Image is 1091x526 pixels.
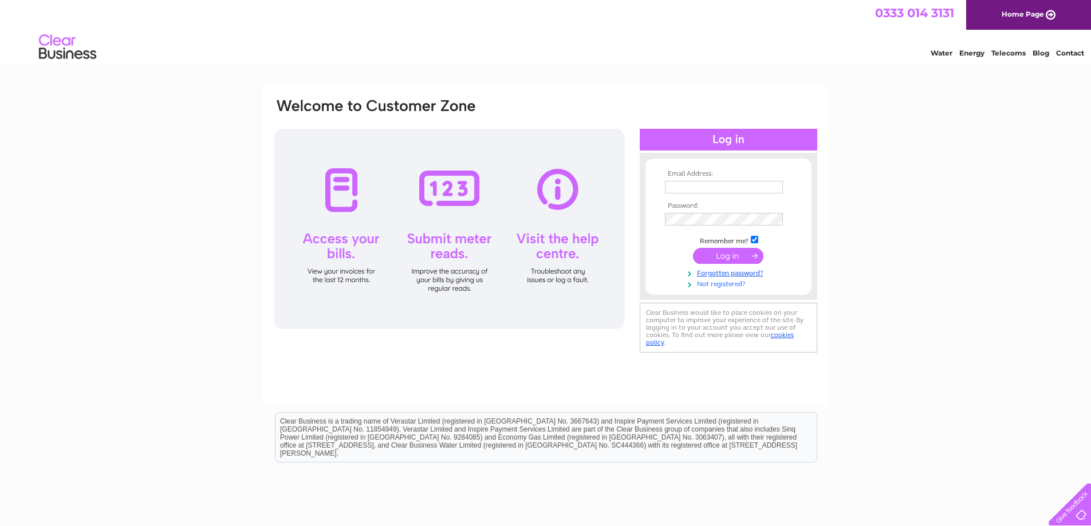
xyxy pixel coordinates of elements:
a: cookies policy [646,331,794,346]
a: Telecoms [991,49,1026,57]
a: Contact [1056,49,1084,57]
a: Not registered? [665,278,795,288]
img: logo.png [38,30,97,65]
a: Energy [959,49,984,57]
a: Forgotten password? [665,267,795,278]
input: Submit [693,248,763,264]
a: Blog [1033,49,1049,57]
div: Clear Business would like to place cookies on your computer to improve your experience of the sit... [640,303,817,353]
div: Clear Business is a trading name of Verastar Limited (registered in [GEOGRAPHIC_DATA] No. 3667643... [275,6,817,56]
th: Password: [662,202,795,210]
a: 0333 014 3131 [875,6,954,20]
a: Water [931,49,952,57]
th: Email Address: [662,170,795,178]
td: Remember me? [662,234,795,246]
